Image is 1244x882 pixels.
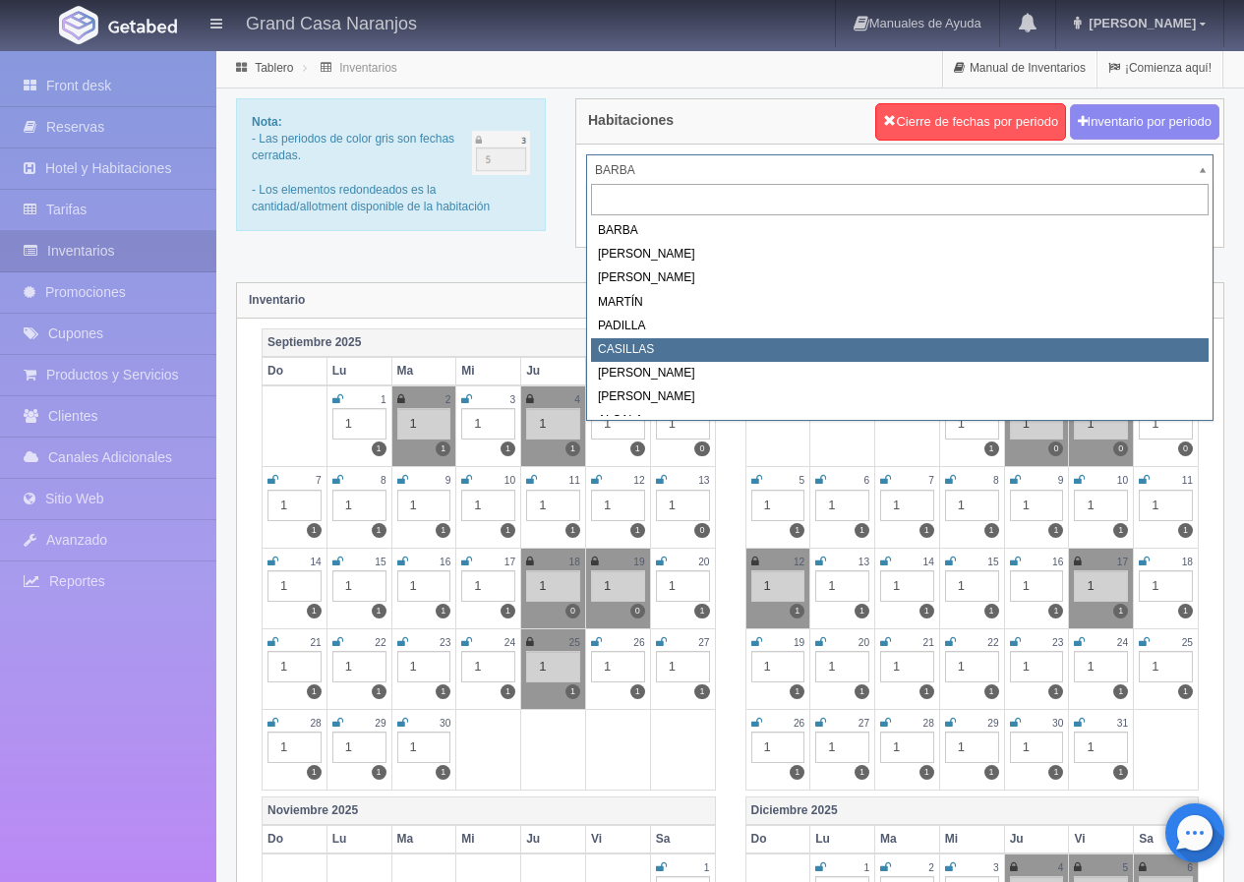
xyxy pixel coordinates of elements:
[591,315,1209,338] div: PADILLA
[591,409,1209,433] div: ALCALA
[591,362,1209,385] div: [PERSON_NAME]
[591,338,1209,362] div: CASILLAS
[591,291,1209,315] div: MARTÍN
[591,219,1209,243] div: BARBA
[591,243,1209,266] div: [PERSON_NAME]
[591,385,1209,409] div: [PERSON_NAME]
[591,266,1209,290] div: [PERSON_NAME]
